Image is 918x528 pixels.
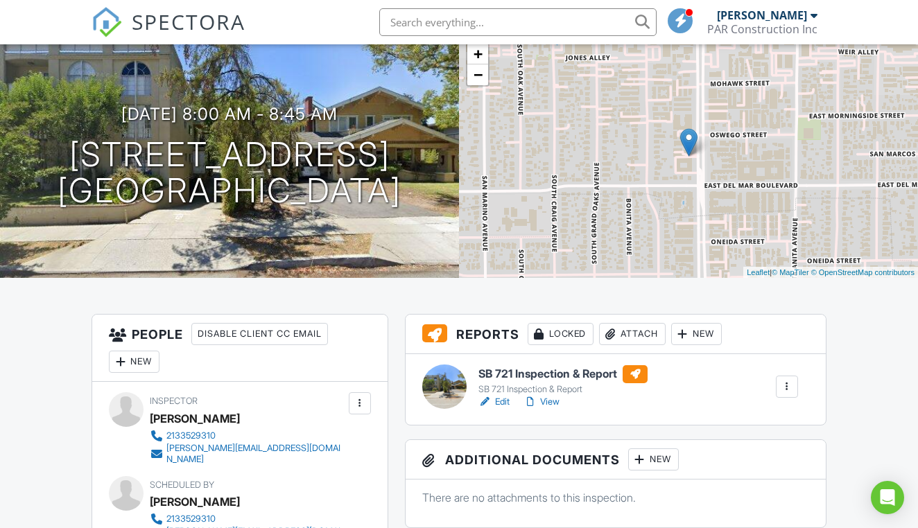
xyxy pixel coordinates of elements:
[166,513,216,525] div: 2133529310
[92,19,245,48] a: SPECTORA
[150,396,198,406] span: Inspector
[478,384,648,395] div: SB 721 Inspection & Report
[707,22,817,36] div: PAR Construction Inc
[811,268,915,276] a: © OpenStreetMap contributors
[467,64,488,85] a: Zoom out
[743,267,918,279] div: |
[772,268,809,276] a: © MapTiler
[150,491,240,512] div: [PERSON_NAME]
[478,365,648,383] h6: SB 721 Inspection & Report
[379,8,657,36] input: Search everything...
[121,105,338,123] h3: [DATE] 8:00 am - 8:45 am
[406,315,826,354] h3: Reports
[58,137,401,210] h1: [STREET_ADDRESS] [GEOGRAPHIC_DATA]
[150,408,240,429] div: [PERSON_NAME]
[132,7,245,36] span: SPECTORA
[671,323,722,345] div: New
[478,395,510,409] a: Edit
[599,323,666,345] div: Attach
[166,430,216,441] div: 2133529310
[523,395,560,409] a: View
[150,443,345,465] a: [PERSON_NAME][EMAIL_ADDRESS][DOMAIN_NAME]
[150,429,345,443] a: 2133529310
[717,8,807,22] div: [PERSON_NAME]
[528,323,594,345] div: Locked
[150,512,345,526] a: 2133529310
[478,365,648,396] a: SB 721 Inspection & Report SB 721 Inspection & Report
[422,490,809,505] p: There are no attachments to this inspection.
[628,448,679,470] div: New
[150,479,214,490] span: Scheduled By
[191,323,328,345] div: Disable Client CC Email
[871,481,904,514] div: Open Intercom Messenger
[747,268,770,276] a: Leaflet
[467,44,488,64] a: Zoom in
[92,7,122,37] img: The Best Home Inspection Software - Spectora
[92,315,387,382] h3: People
[109,351,159,373] div: New
[166,443,345,465] div: [PERSON_NAME][EMAIL_ADDRESS][DOMAIN_NAME]
[406,440,826,479] h3: Additional Documents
